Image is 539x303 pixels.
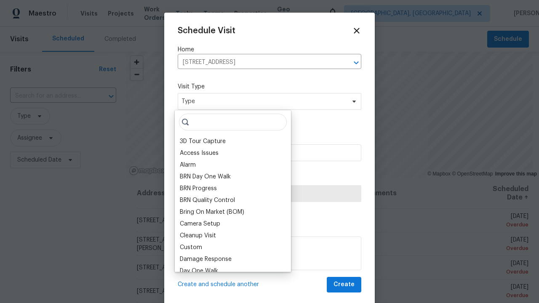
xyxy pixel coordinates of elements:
[180,161,196,169] div: Alarm
[180,243,202,252] div: Custom
[180,220,220,228] div: Camera Setup
[352,26,361,35] span: Close
[180,137,226,146] div: 3D Tour Capture
[178,280,259,289] span: Create and schedule another
[178,56,338,69] input: Enter in an address
[178,45,361,54] label: Home
[327,277,361,292] button: Create
[181,97,345,106] span: Type
[180,208,244,216] div: Bring On Market (BOM)
[350,57,362,69] button: Open
[178,27,235,35] span: Schedule Visit
[180,267,218,275] div: Day One Walk
[180,149,219,157] div: Access Issues
[180,255,232,263] div: Damage Response
[334,279,355,290] span: Create
[180,184,217,193] div: BRN Progress
[180,196,235,205] div: BRN Quality Control
[180,173,231,181] div: BRN Day One Walk
[180,231,216,240] div: Cleanup Visit
[178,82,361,91] label: Visit Type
